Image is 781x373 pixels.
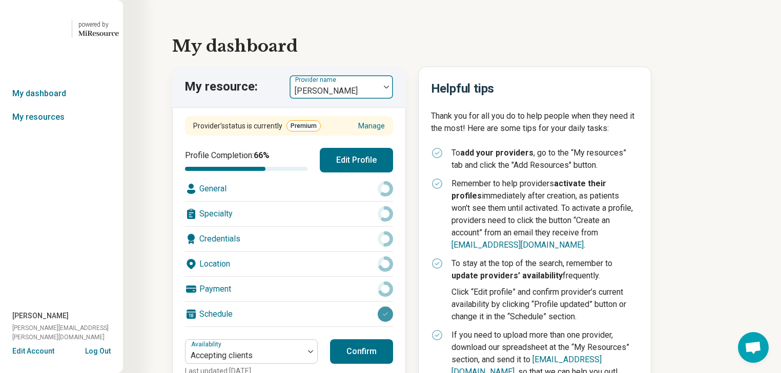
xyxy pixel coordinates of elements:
h2: Helpful tips [431,79,639,98]
div: Schedule [185,302,393,326]
div: Credentials [185,227,393,251]
span: Premium [286,120,321,131]
a: [EMAIL_ADDRESS][DOMAIN_NAME] [451,240,584,250]
div: Location [185,252,393,276]
strong: update providers’ availability [451,271,563,280]
a: Geode Healthpowered by [4,16,119,41]
label: Provider name [295,76,338,83]
button: Log Out [85,346,111,354]
label: Availability [191,341,223,348]
span: 66 % [254,150,270,160]
p: To stay at the top of the search, remember to frequently. [451,257,639,282]
div: Payment [185,277,393,301]
div: Profile Completion: [185,149,307,171]
span: [PERSON_NAME] [12,311,69,321]
p: My resource: [184,78,258,96]
div: General [185,177,393,201]
h1: My dashboard [172,34,732,58]
p: Thank you for all you do to help people when they need it the most! Here are some tips for your d... [431,110,639,135]
button: Edit Profile [320,148,393,172]
strong: add your providers [460,148,533,158]
p: Remember to help providers immediately after creation, as patients won't see them until activated... [451,178,639,251]
a: Manage [358,121,385,131]
img: Geode Health [4,16,66,41]
div: Open chat [738,332,769,363]
p: Click “Edit profile” and confirm provider’s current availability by clicking “Profile updated” bu... [451,286,639,323]
div: powered by [78,20,119,29]
span: [PERSON_NAME][EMAIL_ADDRESS][PERSON_NAME][DOMAIN_NAME] [12,323,123,342]
button: Edit Account [12,346,54,357]
div: Provider’s status is currently [193,120,321,131]
div: Specialty [185,202,393,226]
button: Confirm [330,339,393,364]
p: To , go to the “My resources” tab and click the "Add Resources" button. [451,147,639,171]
